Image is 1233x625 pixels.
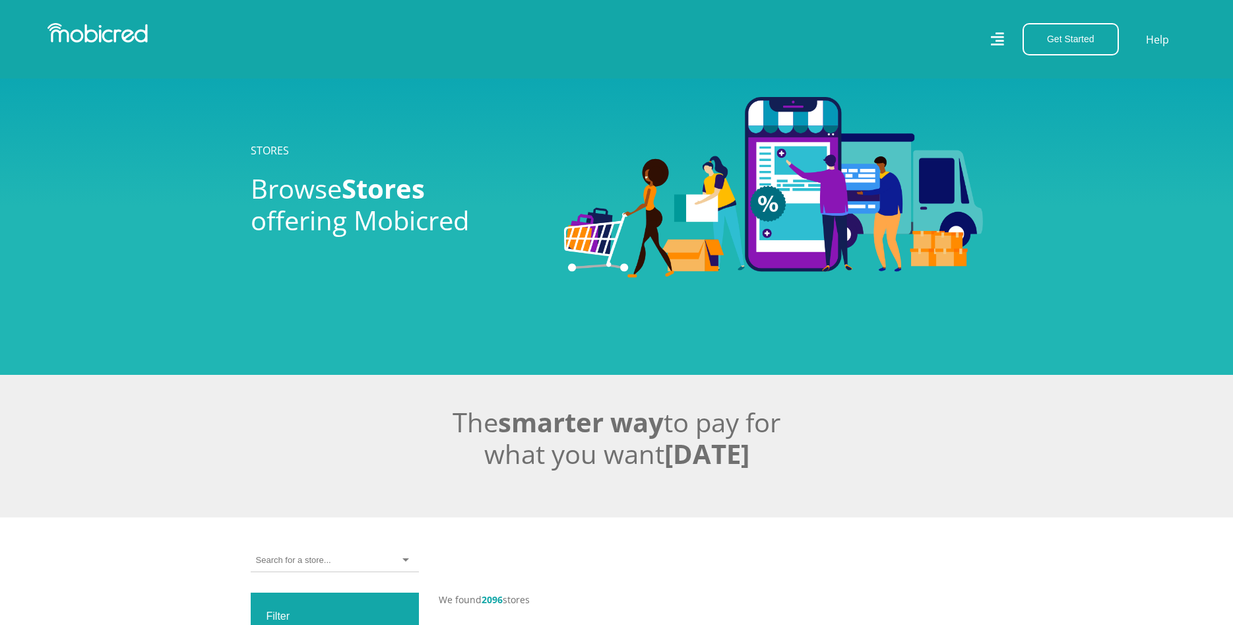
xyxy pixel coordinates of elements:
p: We found stores [439,593,983,607]
img: Stores [564,97,983,278]
input: Search for a store... [256,554,331,566]
h2: Browse offering Mobicred [251,173,544,236]
span: 2096 [482,593,503,606]
span: Stores [342,170,425,207]
img: Mobicred [47,23,148,43]
a: STORES [251,143,289,158]
button: Get Started [1023,23,1119,55]
a: Help [1145,31,1170,48]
